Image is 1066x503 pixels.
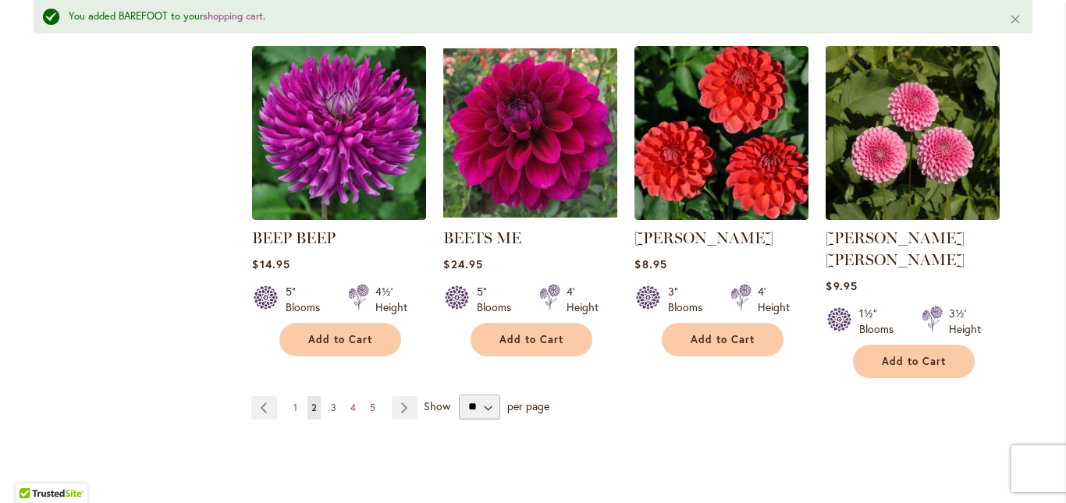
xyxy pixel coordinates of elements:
[691,333,755,346] span: Add to Cart
[331,402,336,413] span: 3
[308,333,372,346] span: Add to Cart
[758,284,790,315] div: 4' Height
[12,448,55,491] iframe: Launch Accessibility Center
[350,402,356,413] span: 4
[279,323,401,356] button: Add to Cart
[499,333,563,346] span: Add to Cart
[471,323,592,356] button: Add to Cart
[252,208,426,223] a: BEEP BEEP
[477,284,521,315] div: 5" Blooms
[203,9,263,23] a: shopping cart
[252,228,336,247] a: BEEP BEEP
[375,284,407,315] div: 4½' Height
[826,278,857,293] span: $9.95
[443,46,617,220] img: BEETS ME
[252,46,426,220] img: BEEP BEEP
[366,396,379,420] a: 5
[662,323,784,356] button: Add to Cart
[859,306,903,337] div: 1½" Blooms
[668,284,712,315] div: 3" Blooms
[290,396,301,420] a: 1
[826,228,965,269] a: [PERSON_NAME] [PERSON_NAME]
[424,398,450,413] span: Show
[567,284,599,315] div: 4' Height
[293,402,297,413] span: 1
[634,208,808,223] a: BENJAMIN MATTHEW
[443,257,482,271] span: $24.95
[286,284,329,315] div: 5" Blooms
[826,46,1000,220] img: BETTY ANNE
[853,345,975,378] button: Add to Cart
[443,228,521,247] a: BEETS ME
[443,208,617,223] a: BEETS ME
[882,355,946,368] span: Add to Cart
[634,257,666,271] span: $8.95
[370,402,375,413] span: 5
[507,398,549,413] span: per page
[311,402,317,413] span: 2
[346,396,360,420] a: 4
[634,46,808,220] img: BENJAMIN MATTHEW
[327,396,340,420] a: 3
[69,9,986,24] div: You added BAREFOOT to your .
[634,228,773,247] a: [PERSON_NAME]
[826,208,1000,223] a: BETTY ANNE
[949,306,981,337] div: 3½' Height
[252,257,290,271] span: $14.95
